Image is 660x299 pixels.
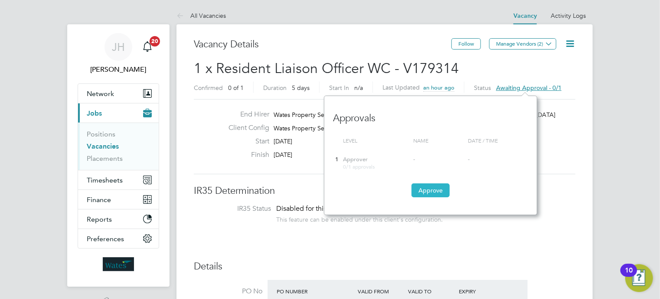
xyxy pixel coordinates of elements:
[78,257,159,271] a: Go to home page
[343,156,368,163] span: Approver
[78,84,159,103] button: Network
[356,283,406,299] div: Valid From
[466,133,528,149] div: Date / time
[222,150,269,159] label: Finish
[78,123,159,170] div: Jobs
[78,229,159,248] button: Preferences
[474,84,491,92] label: Status
[551,12,586,20] a: Activity Logs
[625,270,633,282] div: 10
[78,64,159,75] span: James Hamilton
[333,103,528,125] h3: Approvals
[194,287,262,296] label: PO No
[274,137,293,145] span: [DATE]
[87,130,115,138] a: Positions
[276,204,347,213] span: Disabled for this client.
[423,84,454,91] span: an hour ago
[625,264,653,292] button: Open Resource Center, 10 new notifications
[412,183,450,197] button: Approve
[411,133,466,149] div: Name
[382,83,420,91] label: Last Updated
[87,90,114,98] span: Network
[451,38,481,50] button: Follow
[203,204,271,213] label: IR35 Status
[496,84,562,92] span: Awaiting approval - 0/1
[274,111,363,119] span: Wates Property Services Limited
[222,110,269,119] label: End Hirer
[406,283,457,299] div: Valid To
[222,123,269,133] label: Client Config
[292,84,310,92] span: 5 days
[194,38,451,51] h3: Vacancy Details
[457,283,507,299] div: Expiry
[413,156,464,163] div: -
[87,196,111,204] span: Finance
[468,156,526,163] div: -
[87,154,123,163] a: Placements
[78,170,159,189] button: Timesheets
[103,257,134,271] img: wates-logo-retina.png
[489,38,556,50] button: Manage Vendors (2)
[194,185,575,197] h3: IR35 Determination
[194,60,459,77] span: 1 x Resident Liaison Officer WC - V179314
[87,142,119,150] a: Vacancies
[150,36,160,47] span: 20
[222,137,269,146] label: Start
[274,124,393,132] span: Wates Property Services Ltd (Central & N…
[78,103,159,123] button: Jobs
[274,283,356,299] div: PO Number
[228,84,244,92] span: 0 of 1
[78,33,159,75] a: JH[PERSON_NAME]
[194,260,575,273] h3: Details
[139,33,156,61] a: 20
[87,176,123,184] span: Timesheets
[329,84,349,92] label: Start In
[67,24,170,287] nav: Main navigation
[354,84,363,92] span: n/a
[341,133,411,149] div: Level
[333,152,341,168] div: 1
[87,215,112,223] span: Reports
[263,84,287,92] label: Duration
[78,209,159,229] button: Reports
[112,41,125,53] span: JH
[194,84,223,92] label: Confirmed
[87,235,124,243] span: Preferences
[276,213,443,223] div: This feature can be enabled under this client's configuration.
[78,190,159,209] button: Finance
[274,151,293,159] span: [DATE]
[513,12,537,20] a: Vacancy
[343,163,375,170] span: 0/1 approvals
[176,12,226,20] a: All Vacancies
[87,109,102,117] span: Jobs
